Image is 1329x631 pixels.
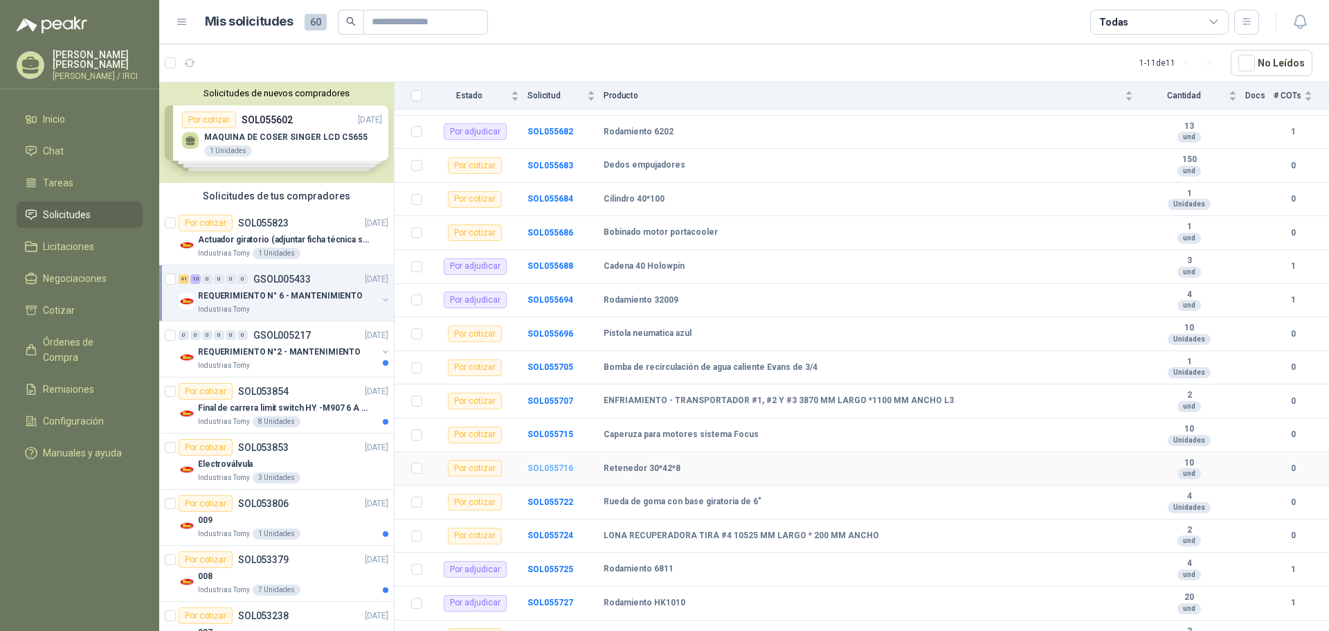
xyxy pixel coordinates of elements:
div: Por cotizar [179,383,233,400]
img: Company Logo [179,461,195,478]
div: Por cotizar [448,359,502,376]
span: # COTs [1274,91,1301,100]
th: Estado [431,82,527,109]
div: Por cotizar [448,157,502,174]
a: SOL055683 [527,161,573,170]
div: Por cotizar [179,215,233,231]
img: Company Logo [179,517,195,534]
b: SOL055707 [527,396,573,406]
p: Industrias Tomy [198,248,250,259]
a: 41 10 0 0 0 0 GSOL005433[DATE] Company LogoREQUERIMIENTO N° 6 - MANTENIMIENTOIndustrias Tomy [179,271,391,315]
b: 1 [1274,294,1312,307]
a: 0 0 0 0 0 0 GSOL005217[DATE] Company LogoREQUERIMIENTO N°2 - MANTENIMIENTOIndustrias Tomy [179,327,391,371]
a: SOL055727 [527,598,573,607]
b: 0 [1274,428,1312,441]
a: Por cotizarSOL053854[DATE] Company LogoFinal de carrera limit switch HY -M907 6 A - 250 V a.cIndu... [159,377,394,434]
span: Estado [431,91,508,100]
p: [DATE] [365,273,388,286]
a: Tareas [17,170,143,196]
b: 0 [1274,193,1312,206]
a: SOL055694 [527,295,573,305]
b: 1 [1274,596,1312,610]
a: Por cotizarSOL053806[DATE] Company Logo009Industrias Tomy1 Unidades [159,490,394,546]
div: und [1177,468,1201,479]
div: 1 - 11 de 11 [1139,52,1220,74]
div: 0 [237,274,248,284]
a: Negociaciones [17,265,143,292]
p: [PERSON_NAME] [PERSON_NAME] [53,50,143,69]
div: Solicitudes de nuevos compradoresPor cotizarSOL055602[DATE] MAQUINA DE COSER SINGER LCD C56551 Un... [159,82,394,183]
p: SOL053238 [238,611,289,621]
p: 009 [198,514,213,527]
div: 0 [190,330,201,340]
a: Cotizar [17,297,143,323]
th: Producto [604,82,1141,109]
b: 0 [1274,496,1312,509]
p: REQUERIMIENTO N°2 - MANTENIMIENTO [198,346,361,359]
span: Remisiones [43,382,94,397]
b: Cadena 40 Holowpin [604,261,685,272]
b: 4 [1141,491,1237,502]
img: Company Logo [179,293,195,310]
p: [DATE] [365,441,388,454]
div: Unidades [1168,334,1211,345]
div: 8 Unidades [253,416,300,427]
b: 2 [1141,390,1237,401]
b: 1 [1274,563,1312,576]
div: und [1177,535,1201,546]
div: Por cotizar [179,551,233,568]
b: 0 [1274,395,1312,408]
b: 4 [1141,558,1237,569]
a: SOL055682 [527,127,573,136]
b: SOL055688 [527,261,573,271]
p: SOL053379 [238,555,289,565]
span: Negociaciones [43,271,107,286]
div: Unidades [1168,199,1211,210]
b: ENFRIAMIENTO - TRANSPORTADOR #1, #2 Y #3 3870 MM LARGO *1100 MM ANCHO L3 [604,396,954,407]
p: Industrias Tomy [198,416,250,427]
b: Rodamiento 32009 [604,295,678,306]
span: Cotizar [43,303,75,318]
p: Industrias Tomy [198,585,250,596]
span: Tareas [43,175,73,190]
b: SOL055696 [527,329,573,339]
p: Industrias Tomy [198,472,250,483]
img: Company Logo [179,349,195,366]
b: 3 [1141,256,1237,267]
div: 1 Unidades [253,248,300,259]
p: [DATE] [365,217,388,230]
div: Por cotizar [448,528,502,544]
b: 10 [1141,323,1237,334]
b: Retenedor 30*42*8 [604,463,680,474]
div: Solicitudes de tus compradores [159,183,394,209]
div: und [1177,233,1201,244]
div: und [1177,401,1201,412]
b: 0 [1274,328,1312,341]
p: 008 [198,570,213,583]
a: SOL055686 [527,228,573,238]
div: Por cotizar [448,494,502,510]
th: Solicitud [527,82,604,109]
div: 0 [226,330,236,340]
span: 60 [305,14,327,30]
div: 0 [214,274,224,284]
div: 0 [202,274,213,284]
p: Actuador giratorio (adjuntar ficha técnica si es diferente a festo) [198,233,370,247]
b: 0 [1274,529,1312,542]
p: [PERSON_NAME] / IRCI [53,72,143,80]
p: Final de carrera limit switch HY -M907 6 A - 250 V a.c [198,402,370,415]
th: Cantidad [1141,82,1245,109]
a: SOL055715 [527,429,573,439]
div: 0 [237,330,248,340]
div: 1 Unidades [253,528,300,540]
b: Rodamiento 6202 [604,127,673,138]
b: SOL055722 [527,497,573,507]
b: SOL055705 [527,362,573,372]
div: Por cotizar [448,393,502,409]
p: SOL055823 [238,218,289,228]
p: GSOL005217 [253,330,311,340]
div: 0 [202,330,213,340]
th: # COTs [1274,82,1329,109]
